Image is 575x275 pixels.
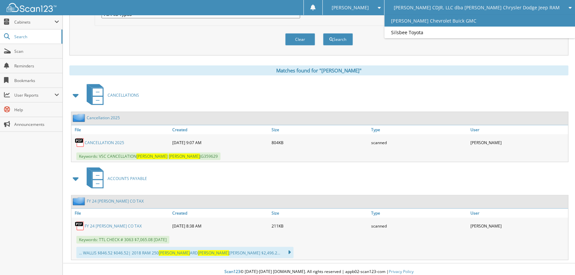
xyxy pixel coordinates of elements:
span: Announcements [14,122,59,127]
div: 211KB [270,219,369,232]
a: Size [270,125,369,134]
div: [PERSON_NAME] [469,219,568,232]
button: Clear [285,33,315,46]
span: ACCOUNTS PAYABLE [108,176,147,181]
a: Privacy Policy [389,269,414,274]
a: File [71,125,171,134]
a: CANCELLATION 2025 [85,140,124,145]
span: [PERSON_NAME] [332,6,369,10]
span: Search [14,34,58,40]
a: CANCELLATIONS [83,82,139,108]
span: Keywords: VSC CANCELLATION JG359629 [76,152,220,160]
a: Type [370,125,469,134]
img: PDF.png [75,137,85,147]
a: Created [171,125,270,134]
a: Size [270,209,369,218]
span: Scan [14,48,59,54]
div: 804KB [270,136,369,149]
a: FY 24 [PERSON_NAME] CO TAX [87,198,144,204]
img: PDF.png [75,221,85,231]
a: FY 24 [PERSON_NAME] CO TAX [85,223,142,229]
div: scanned [370,219,469,232]
a: [PERSON_NAME] Chevrolet Buick GMC [384,15,575,27]
span: Reminders [14,63,59,69]
span: CANCELLATIONS [108,92,139,98]
a: Silsbee Toyota [384,27,575,38]
span: [PERSON_NAME] [159,250,190,256]
span: Scan123 [224,269,240,274]
span: Bookmarks [14,78,59,83]
a: User [469,125,568,134]
a: User [469,209,568,218]
img: folder2.png [73,114,87,122]
span: Keywords: TTL CHECK # 3063 $7,065.08 [DATE] [76,236,169,243]
div: [DATE] 8:38 AM [171,219,270,232]
img: folder2.png [73,197,87,205]
span: Cabinets [14,19,54,25]
div: scanned [370,136,469,149]
button: Search [323,33,353,46]
span: [PERSON_NAME] [198,250,229,256]
a: Cancellation 2025 [87,115,120,121]
div: Matches found for "[PERSON_NAME]" [69,65,568,75]
a: File [71,209,171,218]
div: [PERSON_NAME] [469,136,568,149]
span: User Reports [14,92,54,98]
a: Created [171,209,270,218]
span: [PERSON_NAME] [169,153,200,159]
a: ACCOUNTS PAYABLE [83,165,147,192]
div: [DATE] 9:07 AM [171,136,270,149]
div: ... WALLIS $846.52 $046.52| 2018 RAM 250 ARD [PERSON_NAME] $2,496.2... [76,247,293,258]
span: [PERSON_NAME] [136,153,168,159]
img: scan123-logo-white.svg [7,3,56,12]
a: Type [370,209,469,218]
span: Help [14,107,59,113]
span: [PERSON_NAME] CDJR, LLC dba [PERSON_NAME] Chrysler Dodge Jeep RAM [394,6,560,10]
